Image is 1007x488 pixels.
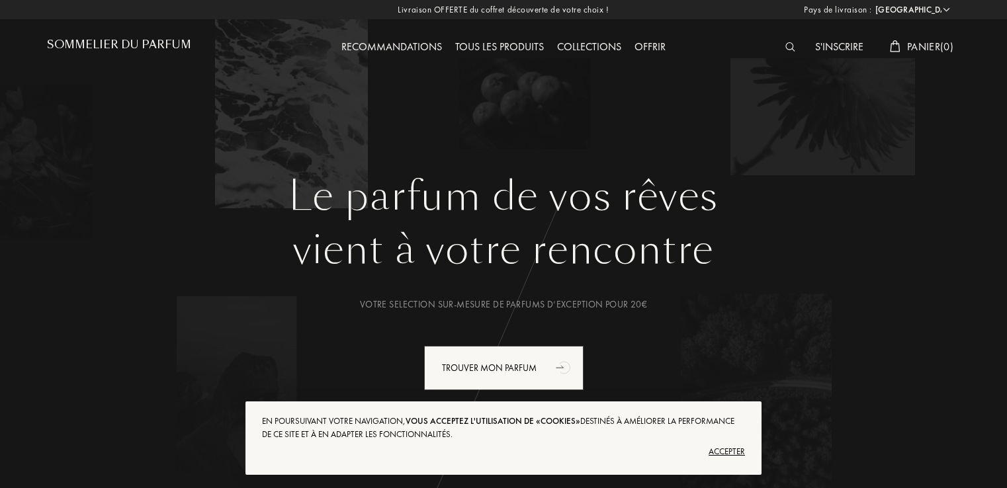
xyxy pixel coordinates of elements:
[809,40,870,54] a: S'inscrire
[550,40,628,54] a: Collections
[809,39,870,56] div: S'inscrire
[262,415,745,441] div: En poursuivant votre navigation, destinés à améliorer la performance de ce site et à en adapter l...
[890,40,900,52] img: cart_white.svg
[57,298,950,311] div: Votre selection sur-mesure de parfums d’exception pour 20€
[335,40,449,54] a: Recommandations
[628,39,672,56] div: Offrir
[551,354,578,380] div: animation
[628,40,672,54] a: Offrir
[57,173,950,220] h1: Le parfum de vos rêves
[57,220,950,280] div: vient à votre rencontre
[804,3,872,17] span: Pays de livraison :
[414,346,593,390] a: Trouver mon parfumanimation
[550,39,628,56] div: Collections
[907,40,953,54] span: Panier ( 0 )
[449,40,550,54] a: Tous les produits
[406,415,580,427] span: vous acceptez l'utilisation de «cookies»
[47,38,191,56] a: Sommelier du Parfum
[47,38,191,51] h1: Sommelier du Parfum
[262,441,745,462] div: Accepter
[785,42,795,52] img: search_icn_white.svg
[424,346,584,390] div: Trouver mon parfum
[335,39,449,56] div: Recommandations
[449,39,550,56] div: Tous les produits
